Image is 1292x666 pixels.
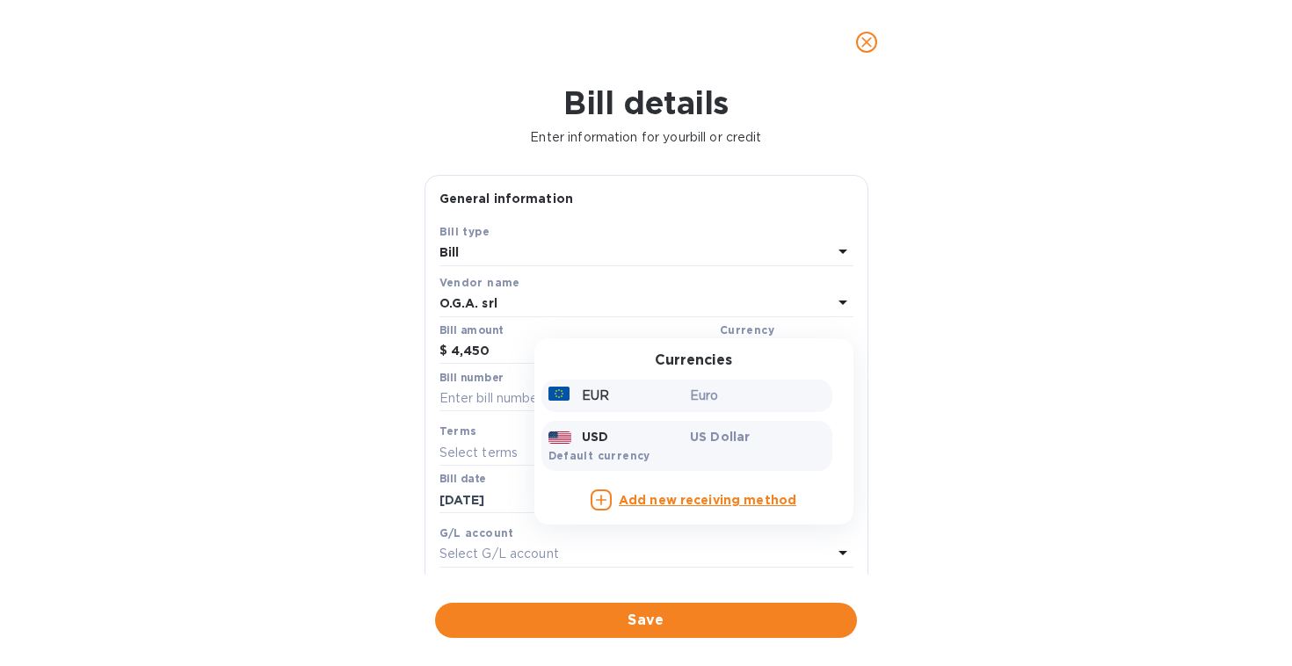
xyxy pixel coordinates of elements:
[439,325,503,336] label: Bill amount
[619,493,796,507] b: Add new receiving method
[439,386,853,412] input: Enter bill number
[439,225,490,238] b: Bill type
[439,338,451,365] div: $
[439,526,514,539] b: G/L account
[439,487,606,513] input: Select date
[14,128,1278,147] p: Enter information for your bill or credit
[451,338,713,365] input: $ Enter bill amount
[439,545,559,563] p: Select G/L account
[439,245,460,259] b: Bill
[582,428,608,445] p: USD
[449,610,843,631] span: Save
[720,323,774,337] b: Currency
[548,449,650,462] b: Default currency
[439,276,520,289] b: Vendor name
[690,428,825,445] p: US Dollar
[439,296,497,310] b: O.G.A. srl
[846,21,888,63] button: close
[548,431,572,444] img: USD
[582,387,609,405] p: EUR
[439,424,477,438] b: Terms
[435,603,857,638] button: Save
[439,373,503,383] label: Bill number
[439,192,574,206] b: General information
[690,387,825,405] p: Euro
[14,84,1278,121] h1: Bill details
[655,352,732,369] h3: Currencies
[439,444,519,462] p: Select terms
[439,474,486,485] label: Bill date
